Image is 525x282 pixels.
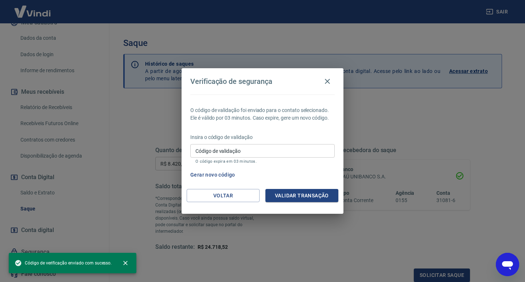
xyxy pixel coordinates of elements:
[190,134,335,141] p: Insira o código de validação
[117,255,133,271] button: close
[195,159,330,164] p: O código expira em 03 minutos.
[187,168,238,182] button: Gerar novo código
[496,253,519,276] iframe: Botão para abrir a janela de mensagens
[190,107,335,122] p: O código de validação foi enviado para o contato selecionado. Ele é válido por 03 minutos. Caso e...
[190,77,272,86] h4: Verificação de segurança
[187,189,260,202] button: Voltar
[15,259,112,267] span: Código de verificação enviado com sucesso.
[265,189,338,202] button: Validar transação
